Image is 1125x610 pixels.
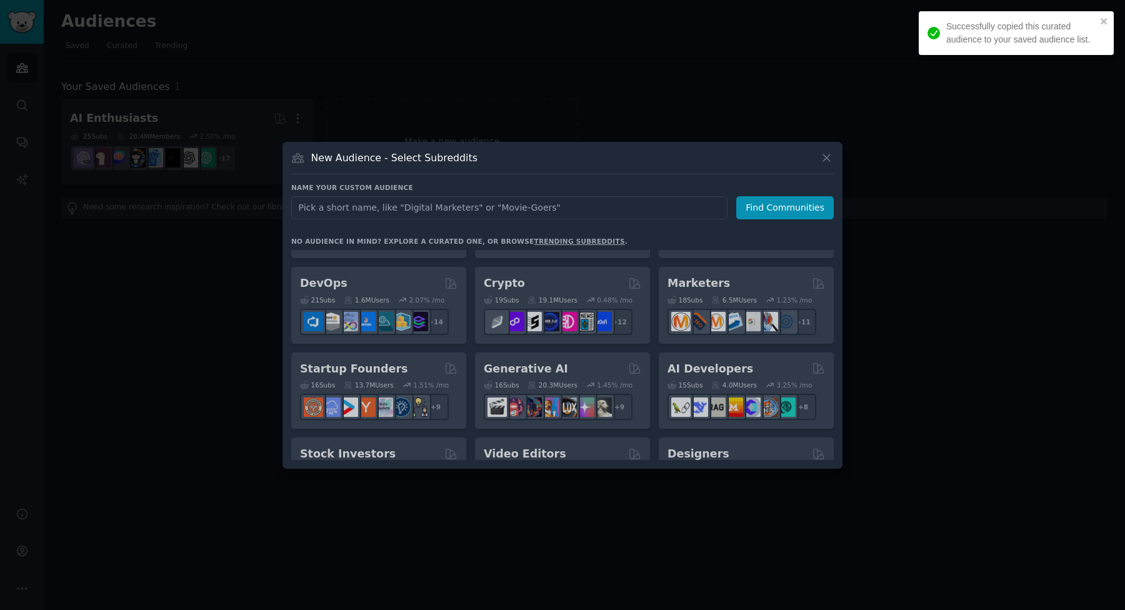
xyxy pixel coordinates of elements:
[311,151,477,164] h3: New Audience - Select Subreddits
[291,196,727,219] input: Pick a short name, like "Digital Marketers" or "Movie-Goers"
[291,183,834,192] h3: Name your custom audience
[946,20,1096,46] div: Successfully copied this curated audience to your saved audience list.
[534,237,624,245] a: trending subreddits
[736,196,834,219] button: Find Communities
[291,237,627,246] div: No audience in mind? Explore a curated one, or browse .
[1100,16,1109,26] button: close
